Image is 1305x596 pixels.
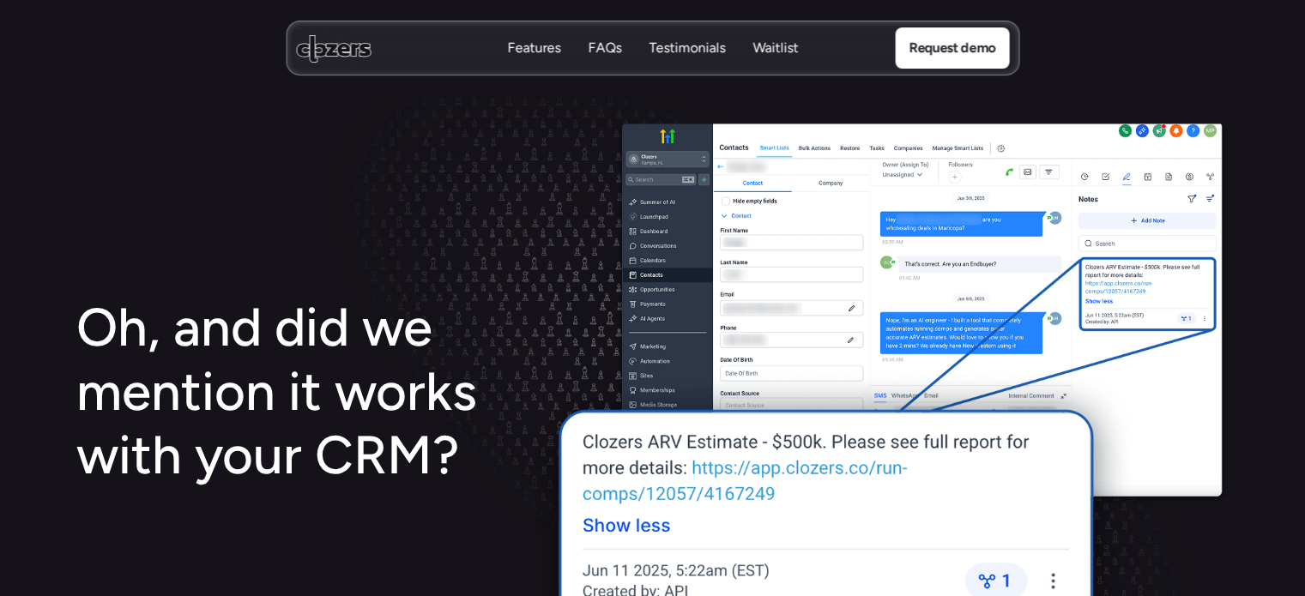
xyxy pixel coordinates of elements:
[649,39,725,58] a: TestimonialsTestimonials
[895,27,1009,69] a: Request demo
[76,295,488,486] h1: Oh, and did we mention it works with your CRM?
[909,37,995,59] p: Request demo
[588,57,621,76] p: FAQs
[649,39,725,57] p: Testimonials
[588,39,621,58] a: FAQsFAQs
[752,57,798,76] p: Waitlist
[507,39,560,57] p: Features
[649,57,725,76] p: Testimonials
[752,39,798,58] a: WaitlistWaitlist
[507,57,560,76] p: Features
[752,39,798,57] p: Waitlist
[507,39,560,58] a: FeaturesFeatures
[588,39,621,57] p: FAQs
